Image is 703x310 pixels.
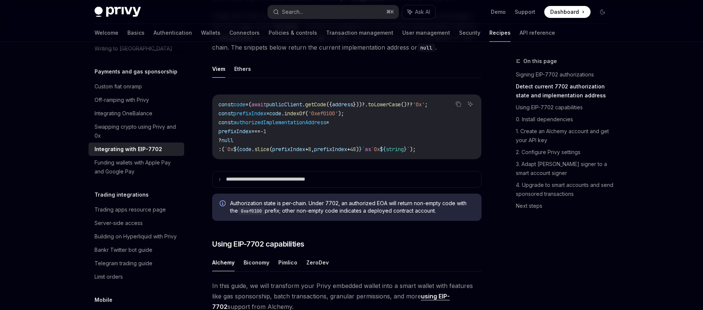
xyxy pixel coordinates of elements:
span: '0xef0100' [308,110,338,117]
span: ` [407,146,410,153]
span: '0x' [413,101,425,108]
span: : [219,146,222,153]
div: Building on Hyperliquid with Privy [95,232,177,241]
a: Authentication [154,24,192,42]
button: Ask AI [465,99,475,109]
div: Funding wallets with Apple Pay and Google Pay [95,158,180,176]
span: publicClient [266,101,302,108]
div: Server-side access [95,219,143,228]
a: Support [515,8,535,16]
span: ` [362,146,365,153]
span: ${ [380,146,386,153]
span: code [269,110,281,117]
code: null [417,44,435,52]
a: Security [459,24,480,42]
span: Authorization state is per-chain. Under 7702, an authorized EOA will return non-empty code with t... [230,200,474,215]
button: Ethers [234,60,251,78]
a: Wallets [201,24,220,42]
span: . [251,146,254,153]
span: toLowerCase [368,101,401,108]
div: Swapping crypto using Privy and 0x [95,122,180,140]
span: ⌘ K [386,9,394,15]
a: Welcome [95,24,118,42]
button: Viem [212,60,225,78]
div: Search... [282,7,303,16]
span: code [239,146,251,153]
span: slice [254,146,269,153]
a: Basics [127,24,145,42]
a: API reference [520,24,555,42]
div: Telegram trading guide [95,259,152,268]
h5: Payments and gas sponsorship [95,67,177,76]
span: = [326,119,329,126]
span: }))?. [353,101,368,108]
span: `0x [224,146,233,153]
span: indexOf [284,110,305,117]
span: === [251,128,260,135]
span: const [219,110,233,117]
code: 0xef0100 [238,207,265,215]
h5: Trading integrations [95,190,149,199]
span: getCode [305,101,326,108]
a: 1. Create an Alchemy account and get your API key [516,125,614,146]
a: Off-ramping with Privy [89,93,184,107]
a: Trading apps resource page [89,203,184,216]
span: 1 [263,128,266,135]
a: Integrating OneBalance [89,107,184,120]
span: ( [269,146,272,153]
span: ${ [233,146,239,153]
button: ZeroDev [306,254,329,271]
a: 0. Install dependencies [516,113,614,125]
span: , [311,146,314,153]
span: prefixIndex [233,110,266,117]
span: code [233,101,245,108]
a: Next steps [516,200,614,212]
button: Ask AI [402,5,435,19]
a: Building on Hyperliquid with Privy [89,230,184,243]
img: dark logo [95,7,141,17]
span: Dashboard [550,8,579,16]
a: Connectors [229,24,260,42]
button: Biconomy [244,254,269,271]
span: = [245,101,248,108]
span: ( [222,146,224,153]
span: Ask AI [415,8,430,16]
span: const [219,119,233,126]
span: ; [425,101,428,108]
a: Bankr Twitter bot guide [89,243,184,257]
span: as [365,146,371,153]
a: Telegram trading guide [89,257,184,270]
a: Recipes [489,24,511,42]
span: } [359,146,362,153]
span: ( [305,110,308,117]
a: Demo [491,8,506,16]
span: ); [410,146,416,153]
a: Signing EIP-7702 authorizations [516,69,614,81]
span: ); [338,110,344,117]
div: Integrating OneBalance [95,109,152,118]
span: + [305,146,308,153]
a: Transaction management [326,24,393,42]
span: null [222,137,233,144]
h5: Mobile [95,295,112,304]
span: const [219,101,233,108]
span: await [251,101,266,108]
a: 2. Configure Privy settings [516,146,614,158]
span: `0x [371,146,380,153]
span: 48 [350,146,356,153]
a: Server-side access [89,216,184,230]
span: = [266,110,269,117]
span: ?? [407,101,413,108]
div: Limit orders [95,272,123,281]
a: User management [402,24,450,42]
button: Search...⌘K [268,5,399,19]
button: Alchemy [212,254,235,271]
span: prefixIndex [272,146,305,153]
a: Policies & controls [269,24,317,42]
a: 4. Upgrade to smart accounts and send sponsored transactions [516,179,614,200]
span: ) [356,146,359,153]
span: } [404,146,407,153]
a: 3. Adapt [PERSON_NAME] signer to a smart account signer [516,158,614,179]
a: Integrating with EIP-7702 [89,143,184,156]
div: Custom fiat onramp [95,82,142,91]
